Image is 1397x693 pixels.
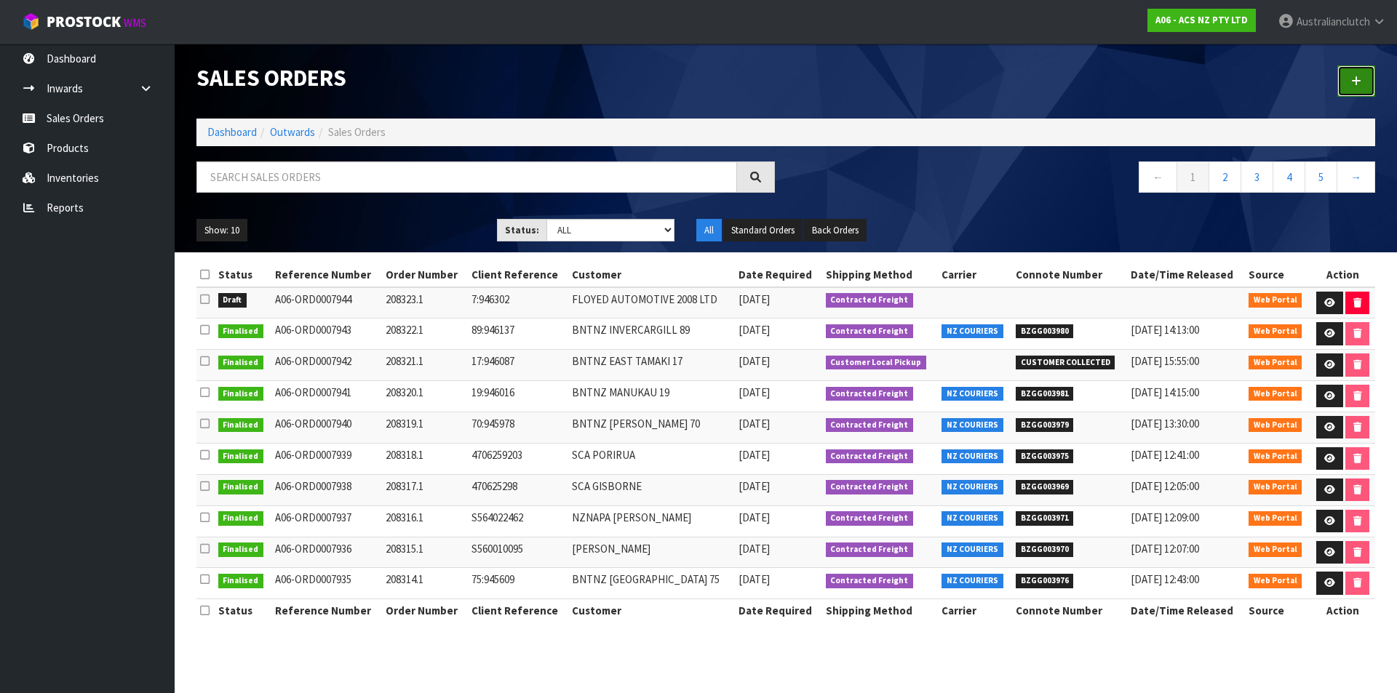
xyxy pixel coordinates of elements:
span: ProStock [47,12,121,31]
td: A06-ORD0007942 [271,350,383,381]
td: 89:946137 [468,319,569,350]
span: BZGG003979 [1016,418,1074,433]
td: A06-ORD0007935 [271,568,383,599]
button: Standard Orders [723,219,803,242]
td: BNTNZ EAST TAMAKI 17 [568,350,735,381]
span: Web Portal [1249,387,1302,401]
span: Contracted Freight [826,293,914,308]
nav: Page navigation [797,161,1375,197]
span: [DATE] 15:55:00 [1131,354,1199,368]
th: Shipping Method [822,599,939,622]
td: 19:946016 [468,380,569,412]
span: [DATE] [739,448,770,462]
span: BZGG003970 [1016,542,1074,557]
th: Source [1245,263,1310,287]
td: BNTNZ MANUKAU 19 [568,380,735,412]
th: Date Required [735,599,821,622]
span: Web Portal [1249,542,1302,557]
span: Finalised [218,356,264,370]
span: NZ COURIERS [942,542,1003,557]
td: 208323.1 [382,287,467,319]
span: [DATE] [739,292,770,306]
td: 208318.1 [382,443,467,474]
td: A06-ORD0007939 [271,443,383,474]
td: A06-ORD0007936 [271,537,383,568]
a: 2 [1209,161,1241,193]
td: 208314.1 [382,568,467,599]
th: Connote Number [1012,263,1127,287]
td: 7:946302 [468,287,569,319]
td: A06-ORD0007943 [271,319,383,350]
th: Carrier [938,599,1012,622]
button: All [696,219,722,242]
td: 70:945978 [468,412,569,443]
span: Web Portal [1249,574,1302,588]
span: Contracted Freight [826,542,914,557]
td: A06-ORD0007940 [271,412,383,443]
th: Order Number [382,263,467,287]
span: Finalised [218,387,264,401]
span: Web Portal [1249,356,1302,370]
th: Action [1310,263,1375,287]
span: Contracted Freight [826,574,914,588]
button: Show: 10 [196,219,247,242]
td: SCA GISBORNE [568,474,735,505]
span: Finalised [218,418,264,433]
th: Source [1245,599,1310,622]
th: Connote Number [1012,599,1127,622]
td: 17:946087 [468,350,569,381]
td: 208316.1 [382,505,467,537]
span: Contracted Freight [826,387,914,401]
span: Sales Orders [328,125,386,139]
img: cube-alt.png [22,12,40,31]
td: A06-ORD0007938 [271,474,383,505]
span: [DATE] 12:07:00 [1131,542,1199,556]
td: 470625298 [468,474,569,505]
span: NZ COURIERS [942,387,1003,401]
td: SCA PORIRUA [568,443,735,474]
span: Contracted Freight [826,418,914,433]
input: Search sales orders [196,161,737,193]
td: A06-ORD0007941 [271,380,383,412]
td: A06-ORD0007944 [271,287,383,319]
span: Web Portal [1249,511,1302,526]
td: FLOYED AUTOMOTIVE 2008 LTD [568,287,735,319]
th: Client Reference [468,599,569,622]
td: 75:945609 [468,568,569,599]
td: BNTNZ [PERSON_NAME] 70 [568,412,735,443]
span: Finalised [218,542,264,557]
span: Customer Local Pickup [826,356,927,370]
small: WMS [124,16,146,30]
a: Dashboard [207,125,257,139]
span: Contracted Freight [826,324,914,339]
span: [DATE] [739,479,770,493]
span: Draft [218,293,247,308]
span: BZGG003975 [1016,449,1074,464]
span: Contracted Freight [826,480,914,494]
th: Reference Number [271,599,383,622]
span: [DATE] [739,417,770,430]
a: 4 [1273,161,1305,193]
th: Carrier [938,263,1012,287]
span: [DATE] [739,323,770,337]
td: BNTNZ INVERCARGILL 89 [568,319,735,350]
span: BZGG003969 [1016,480,1074,494]
a: ← [1139,161,1177,193]
span: [DATE] [739,385,770,399]
td: 208319.1 [382,412,467,443]
span: NZ COURIERS [942,480,1003,494]
span: [DATE] [739,354,770,368]
span: [DATE] [739,542,770,556]
td: 4706259203 [468,443,569,474]
span: NZ COURIERS [942,418,1003,433]
span: BZGG003981 [1016,387,1074,401]
th: Reference Number [271,263,383,287]
span: Finalised [218,511,264,526]
span: [DATE] 14:15:00 [1131,385,1199,399]
span: [DATE] 12:43:00 [1131,572,1199,586]
span: Web Portal [1249,293,1302,308]
td: [PERSON_NAME] [568,537,735,568]
a: 3 [1241,161,1273,193]
strong: A06 - ACS NZ PTY LTD [1155,14,1248,26]
th: Order Number [382,599,467,622]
